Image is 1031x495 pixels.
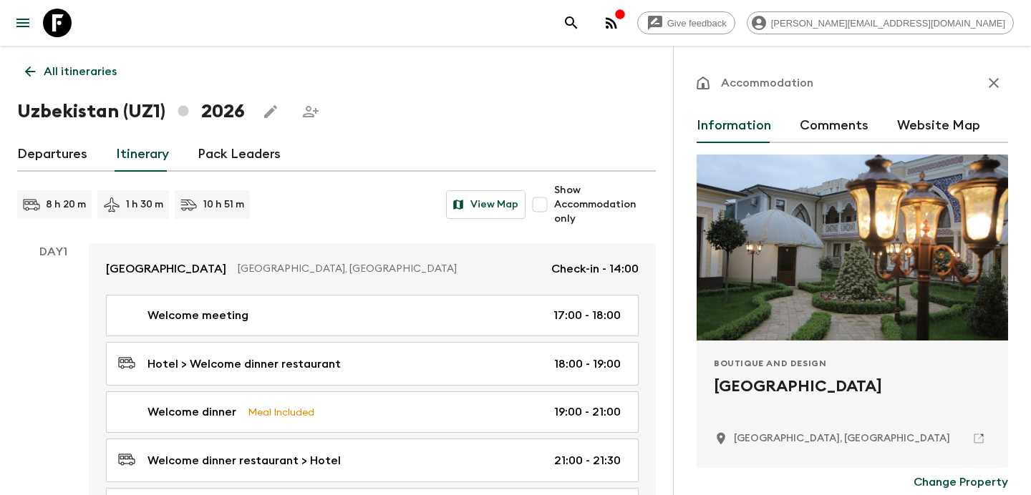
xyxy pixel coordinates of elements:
[46,197,86,212] p: 8 h 20 m
[248,404,314,420] p: Meal Included
[697,155,1008,340] div: Photo of Mirzo Boutique Hotel
[800,109,868,143] button: Comments
[557,9,586,37] button: search adventures
[203,197,244,212] p: 10 h 51 m
[914,474,1008,491] p: Change Property
[897,109,980,143] button: Website Map
[296,97,325,126] span: Share this itinerary
[147,356,341,373] p: Hotel > Welcome dinner restaurant
[721,74,813,92] p: Accommodation
[637,11,735,34] a: Give feedback
[17,243,89,260] p: Day 1
[256,97,285,126] button: Edit this itinerary
[9,9,37,37] button: menu
[198,137,281,172] a: Pack Leaders
[126,197,163,212] p: 1 h 30 m
[554,183,656,226] span: Show Accommodation only
[17,97,245,126] h1: Uzbekistan (UZ1) 2026
[714,375,991,421] h2: [GEOGRAPHIC_DATA]
[147,307,248,324] p: Welcome meeting
[17,57,125,86] a: All itineraries
[554,356,621,373] p: 18:00 - 19:00
[734,431,950,446] p: Tashkent, Uzbekistan
[238,262,540,276] p: [GEOGRAPHIC_DATA], [GEOGRAPHIC_DATA]
[554,403,621,421] p: 19:00 - 21:00
[106,295,639,336] a: Welcome meeting17:00 - 18:00
[714,358,826,369] span: Boutique and Design
[106,342,639,386] a: Hotel > Welcome dinner restaurant18:00 - 19:00
[747,11,1014,34] div: [PERSON_NAME][EMAIL_ADDRESS][DOMAIN_NAME]
[446,190,526,219] button: View Map
[147,403,236,421] p: Welcome dinner
[106,438,639,482] a: Welcome dinner restaurant > Hotel21:00 - 21:30
[659,18,735,29] span: Give feedback
[44,63,117,80] p: All itineraries
[147,452,341,469] p: Welcome dinner restaurant > Hotel
[554,452,621,469] p: 21:00 - 21:30
[697,109,771,143] button: Information
[763,18,1013,29] span: [PERSON_NAME][EMAIL_ADDRESS][DOMAIN_NAME]
[106,260,226,278] p: [GEOGRAPHIC_DATA]
[89,243,656,295] a: [GEOGRAPHIC_DATA][GEOGRAPHIC_DATA], [GEOGRAPHIC_DATA]Check-in - 14:00
[551,260,639,278] p: Check-in - 14:00
[116,137,169,172] a: Itinerary
[17,137,87,172] a: Departures
[106,391,639,433] a: Welcome dinnerMeal Included19:00 - 21:00
[553,307,621,324] p: 17:00 - 18:00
